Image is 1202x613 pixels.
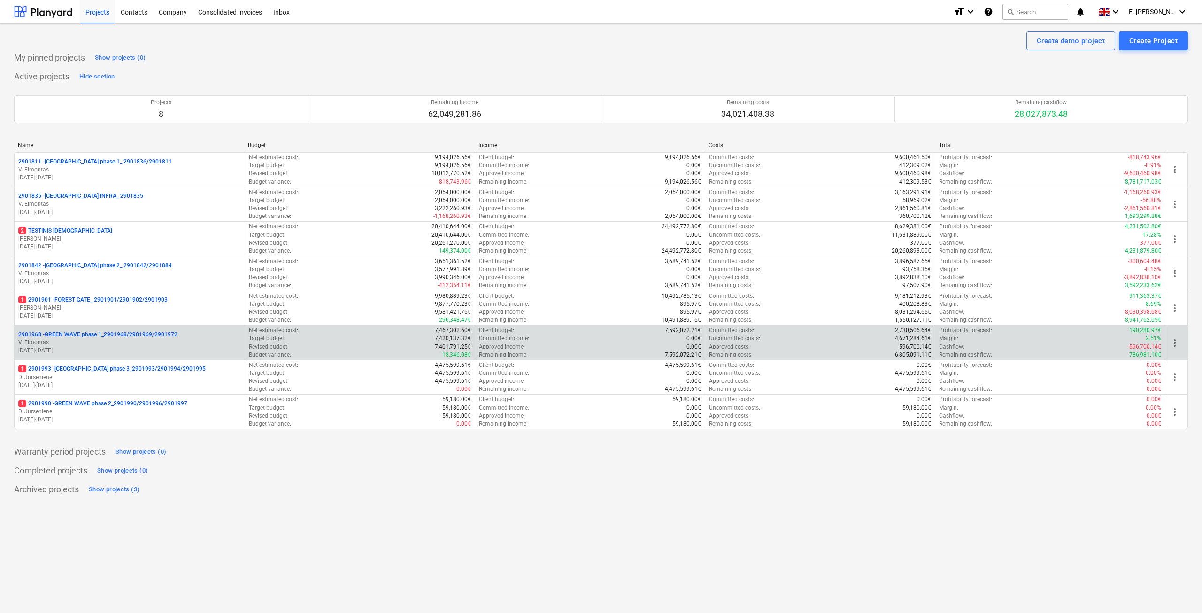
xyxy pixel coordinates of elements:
p: Budget variance : [249,316,291,324]
p: 7,467,302.60€ [435,326,471,334]
p: 9,194,026.56€ [665,178,701,186]
p: [DATE] - [DATE] [18,381,241,389]
p: 3,592,233.62€ [1125,281,1161,289]
p: Remaining income : [479,178,528,186]
p: [DATE] - [DATE] [18,243,241,251]
p: 3,577,991.89€ [435,265,471,273]
p: Cashflow : [939,239,964,247]
p: 10,492,785.13€ [662,292,701,300]
p: 1,550,127.11€ [895,316,931,324]
span: more_vert [1169,199,1180,210]
p: Profitability forecast : [939,154,992,162]
p: Revised budget : [249,377,289,385]
p: [DATE] - [DATE] [18,347,241,355]
p: Approved costs : [709,170,750,178]
p: 97,507.90€ [902,281,931,289]
p: Profitability forecast : [939,188,992,196]
p: V. Eimontas [18,166,241,174]
p: 93,758.35€ [902,265,931,273]
p: 0.00€ [456,385,471,393]
div: 2901835 -[GEOGRAPHIC_DATA] INFRA_ 2901835V. Eimontas[DATE]-[DATE] [18,192,241,216]
p: Committed costs : [709,326,754,334]
p: 4,475,599.61€ [665,361,701,369]
p: 1,693,299.88€ [1125,212,1161,220]
p: Margin : [939,300,958,308]
p: Target budget : [249,231,285,239]
p: Remaining income : [479,316,528,324]
p: Remaining cashflow : [939,351,992,359]
p: 0.00€ [686,170,701,178]
p: Profitability forecast : [939,257,992,265]
p: -2,861,560.81€ [1124,204,1161,212]
p: 2901990 - GREEN WAVE phase 2_2901990/2901996/2901997 [18,400,187,408]
p: Revised budget : [249,204,289,212]
p: 786,981.10€ [1129,351,1161,359]
span: more_vert [1169,372,1180,383]
div: Income [478,142,701,148]
p: 0.00€ [1147,361,1161,369]
p: 2901968 - GREEN WAVE phase 1_2901968/2901969/2901972 [18,331,177,339]
p: -56.88% [1141,196,1161,204]
p: 0.00€ [686,204,701,212]
p: Net estimated cost : [249,257,298,265]
p: Revised budget : [249,273,289,281]
span: more_vert [1169,406,1180,418]
p: Approved income : [479,170,525,178]
p: Net estimated cost : [249,292,298,300]
p: 0.00€ [686,231,701,239]
p: Margin : [939,231,958,239]
p: 2.51% [1146,334,1161,342]
p: 62,049,281.86 [428,109,481,120]
p: -1,168,260.93€ [1124,188,1161,196]
p: Cashflow : [939,170,964,178]
p: 7,592,072.21€ [665,351,701,359]
p: Budget variance : [249,178,291,186]
button: Create demo project [1026,31,1115,50]
p: 4,671,284.61€ [895,334,931,342]
button: Show projects (0) [92,50,148,65]
p: -818,743.96€ [438,178,471,186]
p: Committed income : [479,300,529,308]
p: Remaining costs : [709,247,753,255]
p: Approved income : [479,204,525,212]
p: Client budget : [479,257,514,265]
p: Budget variance : [249,247,291,255]
p: Revised budget : [249,343,289,351]
div: Show projects (0) [95,53,146,63]
span: more_vert [1169,337,1180,349]
p: Committed costs : [709,361,754,369]
p: -8.91% [1144,162,1161,170]
p: Budget variance : [249,212,291,220]
button: Create Project [1119,31,1188,50]
p: Profitability forecast : [939,361,992,369]
p: Committed costs : [709,223,754,231]
p: V. Eimontas [18,339,241,347]
p: 4,475,599.61€ [435,361,471,369]
div: Hide section [79,71,115,82]
p: 2,861,560.81€ [895,204,931,212]
span: more_vert [1169,164,1180,175]
p: 0.00€ [686,265,701,273]
p: Budget variance : [249,385,291,393]
p: 2,054,000.00€ [435,196,471,204]
span: 1 [18,296,26,303]
span: 1 [18,365,26,372]
p: Committed costs : [709,292,754,300]
p: Cashflow : [939,308,964,316]
p: Net estimated cost : [249,223,298,231]
p: 0.00€ [686,239,701,247]
p: 2901993 - [GEOGRAPHIC_DATA] phase 3_2901993/2901994/2901995 [18,365,206,373]
p: 8,629,381.00€ [895,223,931,231]
p: Remaining costs : [709,385,753,393]
button: Show projects (0) [113,444,169,459]
div: Name [18,142,240,148]
p: Cashflow : [939,377,964,385]
p: Uncommitted costs : [709,162,760,170]
p: 0.00€ [686,377,701,385]
p: Projects [151,99,171,107]
p: Approved costs : [709,273,750,281]
p: Net estimated cost : [249,188,298,196]
p: -300,604.48€ [1128,257,1161,265]
p: 0.00€ [917,361,931,369]
p: Net estimated cost : [249,154,298,162]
